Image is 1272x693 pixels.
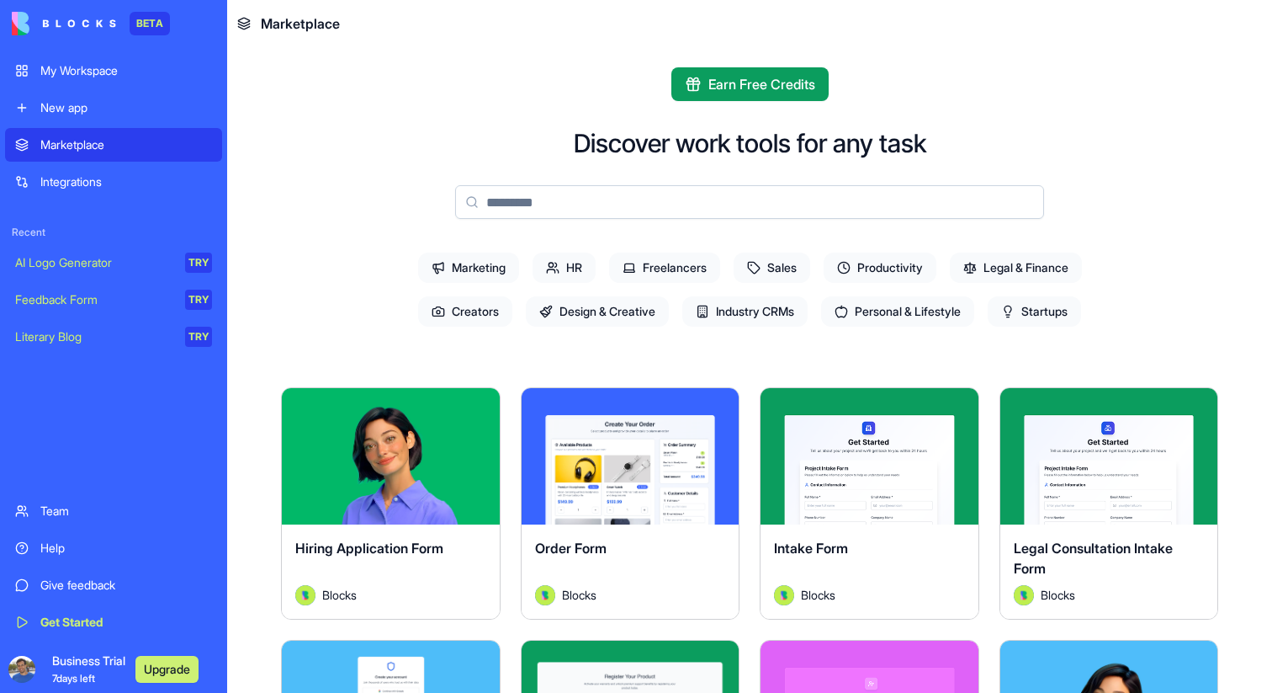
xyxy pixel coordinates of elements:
a: Help [5,531,222,565]
span: Productivity [824,253,936,283]
a: New app [5,91,222,125]
div: TRY [185,253,212,273]
span: Personal & Lifestyle [821,296,974,327]
a: Integrations [5,165,222,199]
span: Order Form [535,540,607,557]
div: AI Logo Generator [15,254,173,271]
img: Avatar [1014,585,1034,605]
span: Legal Consultation Intake Form [1014,540,1173,577]
div: Help [40,540,212,557]
a: Intake FormAvatarBlocks [760,387,979,620]
span: Marketing [418,253,519,283]
span: Creators [418,296,512,327]
div: Integrations [40,173,212,190]
a: Team [5,494,222,528]
a: Order FormAvatarBlocks [521,387,740,620]
span: Earn Free Credits [708,74,815,94]
span: Startups [988,296,1081,327]
span: Industry CRMs [682,296,808,327]
span: Blocks [801,586,835,604]
a: BETA [12,12,170,35]
button: Earn Free Credits [671,67,829,101]
button: Upgrade [135,656,199,683]
span: Sales [734,253,810,283]
span: Blocks [322,586,357,604]
h2: Discover work tools for any task [574,128,926,158]
img: Avatar [774,585,794,605]
div: Literary Blog [15,328,173,345]
a: Legal Consultation Intake FormAvatarBlocks [999,387,1219,620]
div: TRY [185,327,212,347]
a: AI Logo GeneratorTRY [5,246,222,280]
a: Literary BlogTRY [5,320,222,354]
span: Freelancers [609,253,720,283]
a: Marketplace [5,128,222,162]
div: Feedback Form [15,291,173,308]
span: Blocks [562,586,596,604]
div: Marketplace [40,136,212,153]
img: ACg8ocLy6GPeWHzICZ4tA0xdjp5wm1Ju1rTJSi03xTictYVrYhIvX3c=s96-c [8,656,35,683]
img: logo [12,12,116,35]
span: Recent [5,226,222,239]
span: Intake Form [774,540,848,557]
div: Give feedback [40,577,212,594]
span: Legal & Finance [950,253,1082,283]
span: Design & Creative [526,296,669,327]
div: TRY [185,290,212,310]
a: My Workspace [5,54,222,88]
span: Business Trial [52,653,125,686]
div: My Workspace [40,62,212,79]
img: Avatar [295,585,315,605]
span: HR [533,253,596,283]
span: Blocks [1041,586,1075,604]
span: Hiring Application Form [295,540,443,557]
a: Give feedback [5,568,222,602]
a: Get Started [5,605,222,639]
div: Get Started [40,614,212,631]
div: New app [40,99,212,116]
img: Avatar [535,585,555,605]
div: Team [40,503,212,520]
a: Hiring Application FormAvatarBlocks [281,387,501,620]
div: BETA [130,12,170,35]
span: 7 days left [52,672,95,685]
span: Marketplace [261,13,340,34]
a: Feedback FormTRY [5,283,222,317]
